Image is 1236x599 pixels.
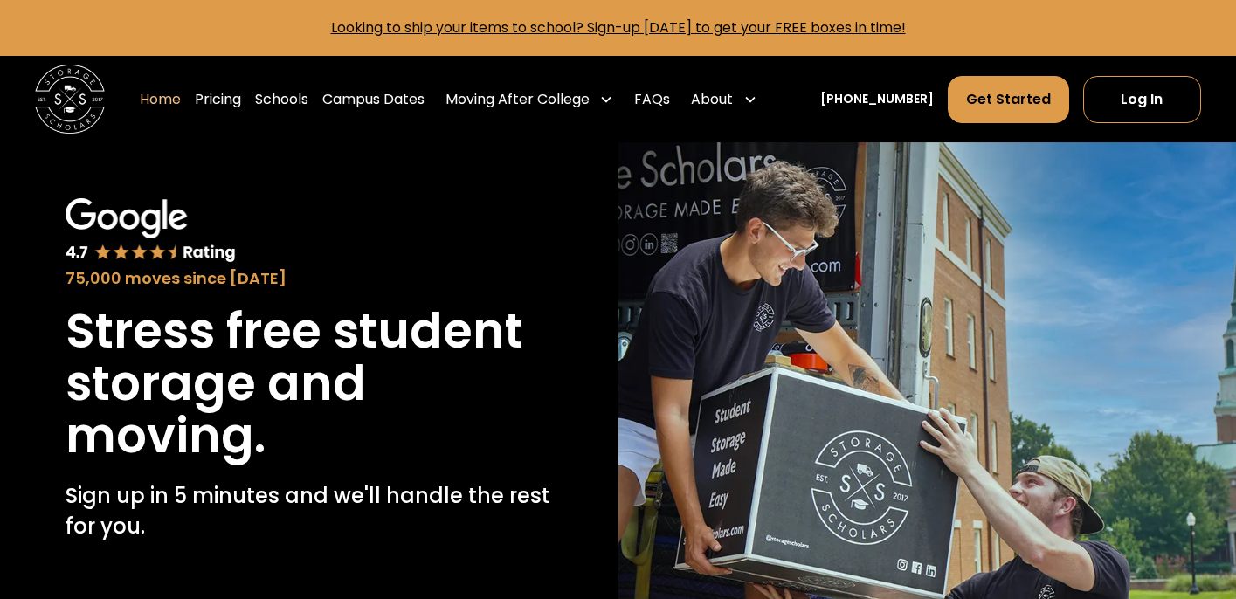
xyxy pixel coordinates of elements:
[66,198,236,264] img: Google 4.7 star rating
[331,17,906,38] a: Looking to ship your items to school? Sign-up [DATE] to get your FREE boxes in time!
[140,75,181,124] a: Home
[195,75,241,124] a: Pricing
[684,75,764,124] div: About
[66,267,553,291] div: 75,000 moves since [DATE]
[35,65,105,134] a: home
[691,89,733,110] div: About
[820,90,934,108] a: [PHONE_NUMBER]
[1083,76,1202,123] a: Log In
[322,75,425,124] a: Campus Dates
[66,305,553,463] h1: Stress free student storage and moving.
[445,89,590,110] div: Moving After College
[66,480,553,543] p: Sign up in 5 minutes and we'll handle the rest for you.
[438,75,621,124] div: Moving After College
[634,75,670,124] a: FAQs
[255,75,308,124] a: Schools
[35,65,105,134] img: Storage Scholars main logo
[948,76,1069,123] a: Get Started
